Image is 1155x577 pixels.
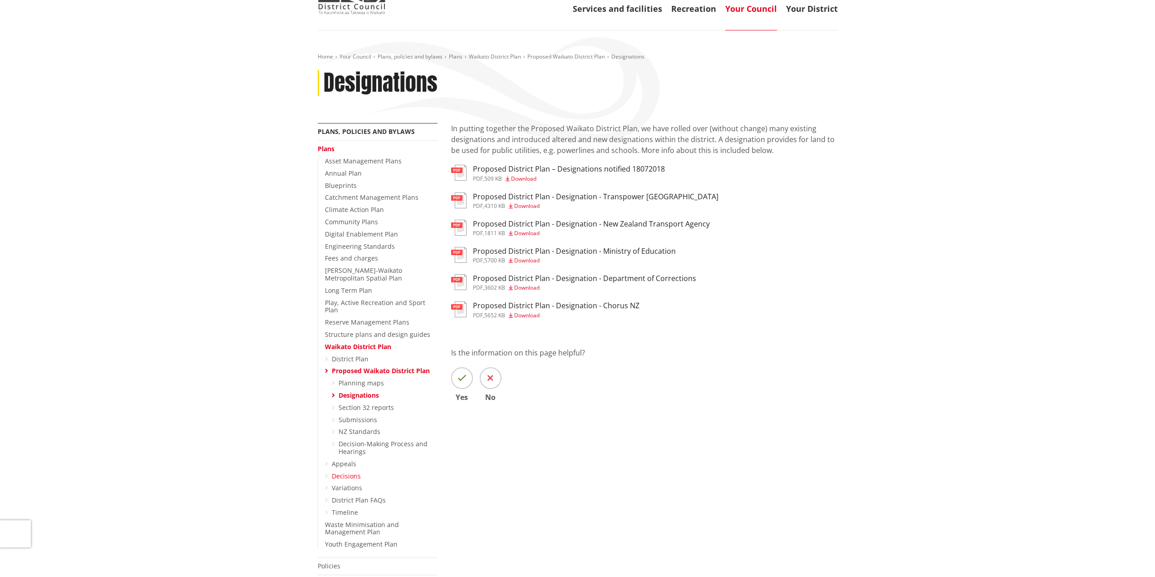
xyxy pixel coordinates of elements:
div: , [473,258,676,263]
a: Policies [318,562,340,570]
a: Timeline [332,508,358,517]
a: Planning maps [339,379,384,387]
span: pdf [473,202,483,210]
a: Your Council [725,3,777,14]
span: pdf [473,284,483,291]
span: Designations [611,53,644,60]
img: document-pdf.svg [451,301,467,317]
a: Engineering Standards [325,242,395,251]
img: document-pdf.svg [451,220,467,236]
span: No [480,394,501,401]
span: Download [514,284,540,291]
img: document-pdf.svg [451,192,467,208]
a: Proposed District Plan - Designation - Transpower [GEOGRAPHIC_DATA] pdf,4310 KB Download [451,192,718,209]
a: Proposed District Plan - Designation - Chorus NZ pdf,5652 KB Download [451,301,639,318]
a: Waste Minimisation and Management Plan [325,520,399,537]
a: Community Plans [325,217,378,226]
a: Proposed District Plan - Designation - New Zealand Transport Agency pdf,1811 KB Download [451,220,710,236]
p: Is the information on this page helpful? [451,347,838,358]
img: document-pdf.svg [451,274,467,290]
div: , [473,176,665,182]
a: Proposed Waikato District Plan [527,53,605,60]
div: , [473,285,696,291]
a: Waikato District Plan [469,53,521,60]
span: 5700 KB [484,256,505,264]
a: [PERSON_NAME]-Waikato Metropolitan Spatial Plan [325,266,402,282]
h3: Proposed District Plan - Designation - New Zealand Transport Agency [473,220,710,228]
span: 1811 KB [484,229,505,237]
span: 3602 KB [484,284,505,291]
a: Proposed District Plan - Designation - Department of Corrections pdf,3602 KB Download [451,274,696,291]
a: Plans [318,144,334,153]
span: Download [514,229,540,237]
a: Youth Engagement Plan [325,540,398,548]
a: Plans [449,53,462,60]
h3: Proposed District Plan - Designation - Transpower [GEOGRAPHIC_DATA] [473,192,718,201]
a: Services and facilities [573,3,662,14]
a: Reserve Management Plans [325,318,409,326]
span: pdf [473,256,483,264]
img: document-pdf.svg [451,165,467,181]
a: Plans, policies and bylaws [378,53,442,60]
a: Plans, policies and bylaws [318,127,415,136]
p: In putting together the Proposed Waikato District Plan, we have rolled over (without change) many... [451,123,838,156]
a: Climate Action Plan [325,205,384,214]
a: Digital Enablement Plan [325,230,398,238]
a: NZ Standards [339,427,380,436]
span: 5652 KB [484,311,505,319]
a: Long Term Plan [325,286,372,295]
a: Recreation [671,3,716,14]
span: Download [514,311,540,319]
div: , [473,313,639,318]
a: Fees and charges [325,254,378,262]
a: Home [318,53,333,60]
span: 4310 KB [484,202,505,210]
span: Download [514,256,540,264]
a: Blueprints [325,181,357,190]
nav: breadcrumb [318,53,838,61]
a: Proposed Waikato District Plan [332,366,430,375]
a: Variations [332,483,362,492]
a: Submissions [339,415,377,424]
a: Your District [786,3,838,14]
a: Decision-Making Process and Hearings [339,439,428,456]
div: , [473,231,710,236]
img: document-pdf.svg [451,247,467,263]
a: District Plan [332,355,369,363]
a: Designations [339,391,379,399]
span: pdf [473,229,483,237]
a: Proposed District Plan – Designations notified 18072018 pdf,509 KB Download [451,165,665,181]
a: Annual Plan [325,169,362,178]
span: 509 KB [484,175,502,182]
span: pdf [473,311,483,319]
a: Catchment Management Plans [325,193,418,202]
a: Play, Active Recreation and Sport Plan [325,298,425,315]
a: District Plan FAQs [332,496,386,504]
h3: Proposed District Plan - Designation - Ministry of Education [473,247,676,256]
a: Section 32 reports [339,403,394,412]
span: Yes [451,394,473,401]
a: Your Council [339,53,371,60]
h3: Proposed District Plan - Designation - Department of Corrections [473,274,696,283]
a: Waikato District Plan [325,342,391,351]
a: Decisions [332,472,361,480]
a: Asset Management Plans [325,157,402,165]
span: Download [511,175,536,182]
span: Download [514,202,540,210]
iframe: Messenger Launcher [1113,539,1146,572]
a: Proposed District Plan - Designation - Ministry of Education pdf,5700 KB Download [451,247,676,263]
div: , [473,203,718,209]
h3: Proposed District Plan - Designation - Chorus NZ [473,301,639,310]
a: Structure plans and design guides [325,330,430,339]
h1: Designations [324,70,437,96]
span: pdf [473,175,483,182]
a: Appeals [332,459,356,468]
h3: Proposed District Plan – Designations notified 18072018 [473,165,665,173]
